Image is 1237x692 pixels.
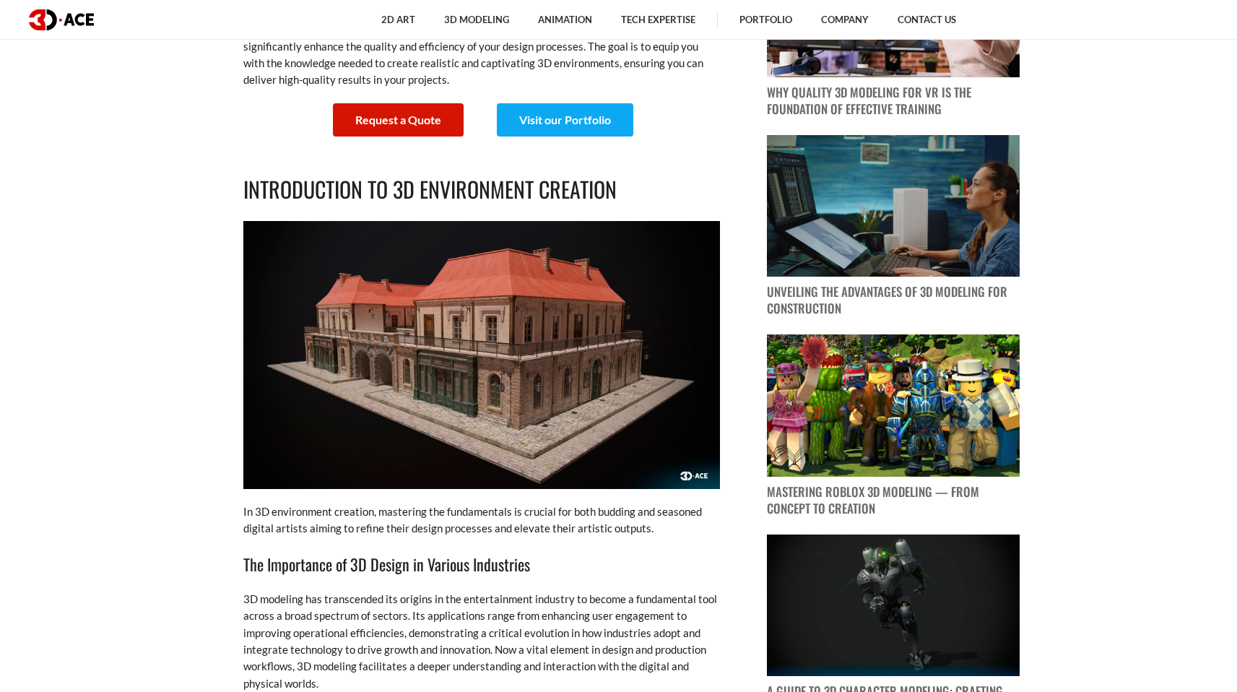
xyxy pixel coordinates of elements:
p: Unveiling the Advantages of 3D Modeling for Construction [767,284,1020,317]
a: Visit our Portfolio [497,103,633,137]
img: blog post image [767,535,1020,677]
a: Request a Quote [333,103,464,137]
p: Mastering Roblox 3D Modeling — From Concept to Creation [767,484,1020,517]
a: blog post image Unveiling the Advantages of 3D Modeling for Construction [767,135,1020,318]
a: blog post image Mastering Roblox 3D Modeling — From Concept to Creation [767,334,1020,517]
p: This article is designed to assist both novices looking to establish a foundation in 3D design an... [243,4,720,89]
p: Why Quality 3D Modeling for VR Is the Foundation of Effective Training [767,85,1020,118]
h3: The Importance of 3D Design in Various Industries [243,552,720,576]
p: In 3D environment creation, mastering the fundamentals is crucial for both budding and seasoned d... [243,503,720,537]
h2: Introduction to 3D Environment Creation [243,173,720,207]
img: blog post image [767,135,1020,277]
p: 3D modeling has transcended its origins in the entertainment industry to become a fundamental too... [243,591,720,692]
img: blog post image [767,334,1020,477]
img: 3D house model [243,221,720,489]
img: logo dark [29,9,94,30]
